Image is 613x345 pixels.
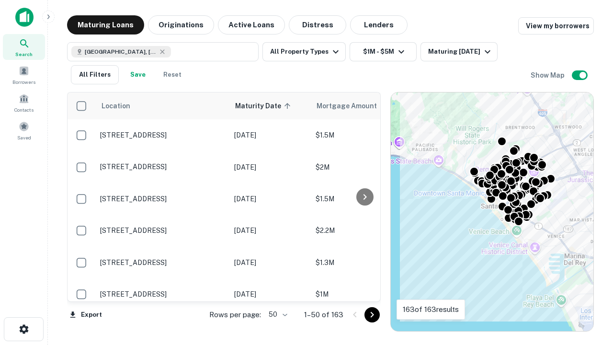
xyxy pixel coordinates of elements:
p: [STREET_ADDRESS] [100,195,225,203]
h6: Show Map [531,70,566,80]
a: Search [3,34,45,60]
p: $1M [316,289,411,299]
p: [STREET_ADDRESS] [100,162,225,171]
button: Reset [157,65,188,84]
div: Maturing [DATE] [428,46,493,57]
span: Borrowers [12,78,35,86]
p: [DATE] [234,162,306,172]
p: 163 of 163 results [403,304,459,315]
button: Lenders [350,15,408,34]
p: [STREET_ADDRESS] [100,226,225,235]
button: All Filters [71,65,119,84]
th: Maturity Date [229,92,311,119]
div: 50 [265,308,289,322]
p: [DATE] [234,130,306,140]
p: $1.3M [316,257,411,268]
button: Maturing [DATE] [420,42,498,61]
span: Location [101,100,130,112]
p: $1.5M [316,194,411,204]
a: Saved [3,117,45,143]
p: [STREET_ADDRESS] [100,290,225,299]
button: Originations [148,15,214,34]
button: Active Loans [218,15,285,34]
img: capitalize-icon.png [15,8,34,27]
button: [GEOGRAPHIC_DATA], [GEOGRAPHIC_DATA], [GEOGRAPHIC_DATA] [67,42,259,61]
p: [DATE] [234,289,306,299]
p: $2.2M [316,225,411,236]
button: Maturing Loans [67,15,144,34]
span: Maturity Date [235,100,294,112]
iframe: Chat Widget [565,268,613,314]
span: Saved [17,134,31,141]
button: Go to next page [364,307,380,322]
a: View my borrowers [518,17,594,34]
span: Mortgage Amount [317,100,389,112]
p: Rows per page: [209,309,261,321]
p: 1–50 of 163 [304,309,343,321]
a: Borrowers [3,62,45,88]
span: Search [15,50,33,58]
button: Distress [289,15,346,34]
p: [STREET_ADDRESS] [100,131,225,139]
th: Location [95,92,229,119]
button: $1M - $5M [350,42,417,61]
p: [DATE] [234,257,306,268]
p: $2M [316,162,411,172]
p: [STREET_ADDRESS] [100,258,225,267]
p: [DATE] [234,225,306,236]
a: Contacts [3,90,45,115]
div: 0 0 [391,92,593,331]
p: [DATE] [234,194,306,204]
th: Mortgage Amount [311,92,416,119]
p: $1.5M [316,130,411,140]
span: [GEOGRAPHIC_DATA], [GEOGRAPHIC_DATA], [GEOGRAPHIC_DATA] [85,47,157,56]
button: All Property Types [262,42,346,61]
button: Save your search to get updates of matches that match your search criteria. [123,65,153,84]
button: Export [67,308,104,322]
span: Contacts [14,106,34,114]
